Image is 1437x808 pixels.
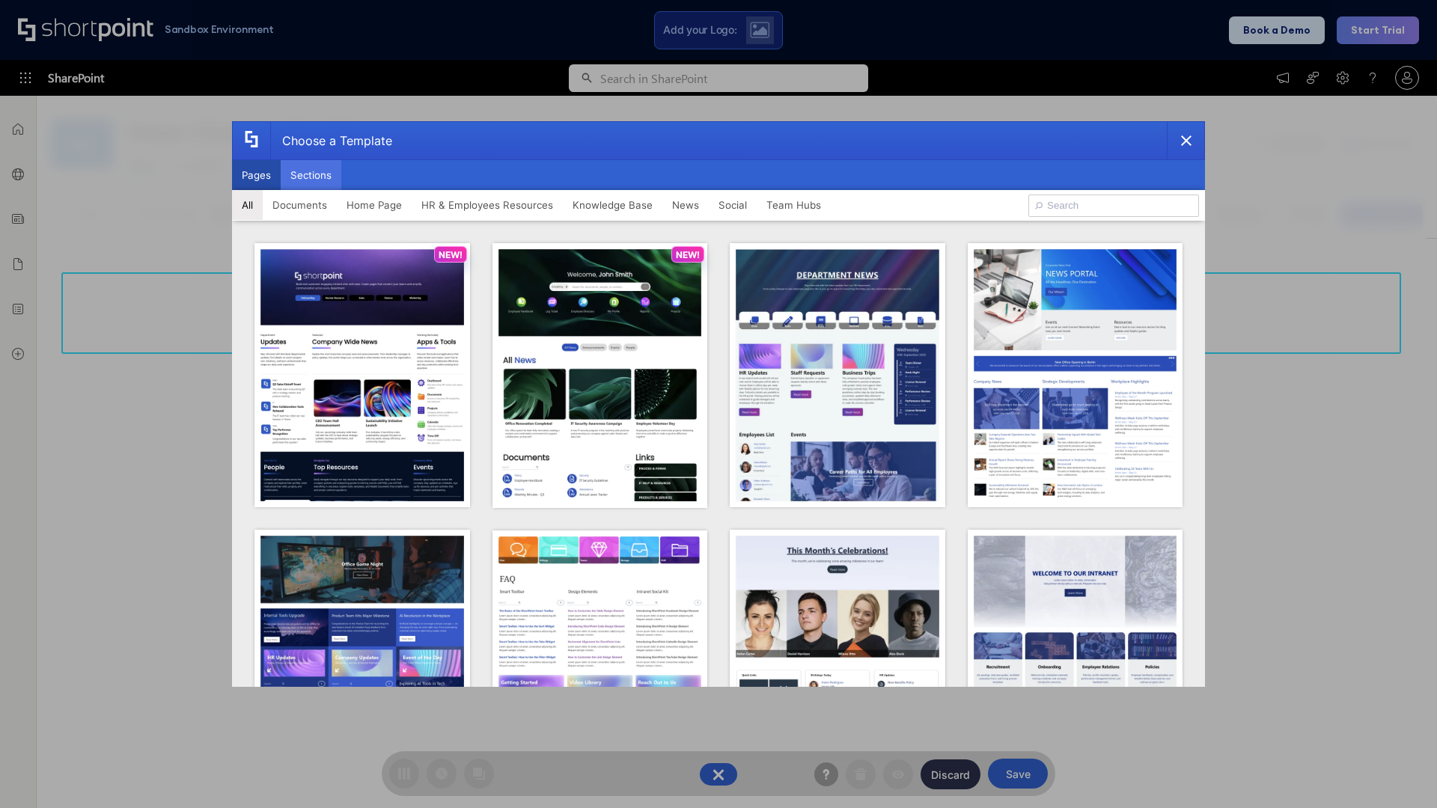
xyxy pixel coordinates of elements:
p: NEW! [676,249,700,260]
div: Choose a Template [270,122,392,159]
iframe: Chat Widget [1362,736,1437,808]
button: Documents [263,190,337,220]
button: News [662,190,709,220]
p: NEW! [439,249,463,260]
button: Sections [281,160,341,190]
button: Pages [232,160,281,190]
div: template selector [232,121,1205,687]
button: Knowledge Base [563,190,662,220]
input: Search [1028,195,1199,217]
button: Home Page [337,190,412,220]
button: Team Hubs [757,190,831,220]
button: All [232,190,263,220]
button: HR & Employees Resources [412,190,563,220]
button: Social [709,190,757,220]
